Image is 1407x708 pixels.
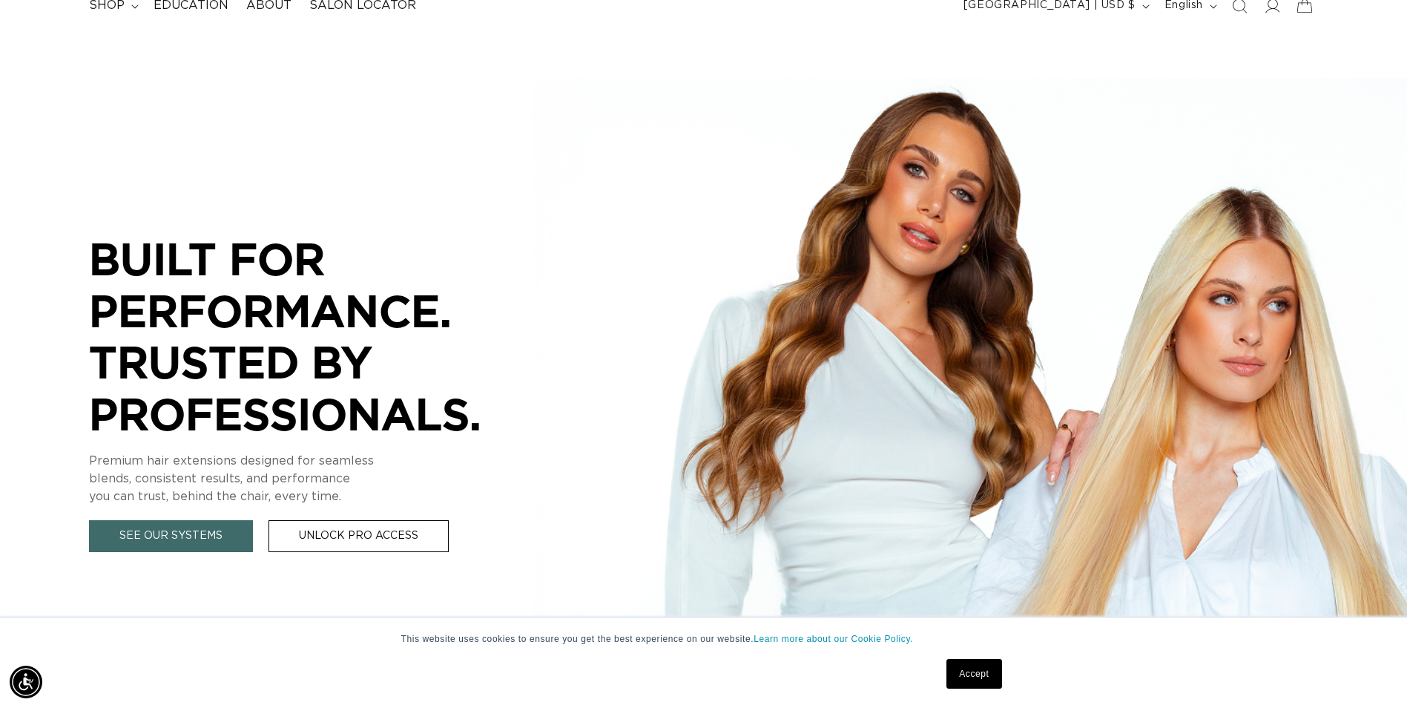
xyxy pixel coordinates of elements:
p: Premium hair extensions designed for seamless blends, consistent results, and performance you can... [89,452,534,505]
a: Learn more about our Cookie Policy. [754,634,913,644]
p: BUILT FOR PERFORMANCE. TRUSTED BY PROFESSIONALS. [89,233,534,439]
a: See Our Systems [89,520,253,552]
p: This website uses cookies to ensure you get the best experience on our website. [401,632,1006,646]
div: Accessibility Menu [10,666,42,698]
a: Accept [946,659,1001,689]
iframe: Chat Widget [1333,637,1407,708]
a: Unlock Pro Access [268,520,449,552]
